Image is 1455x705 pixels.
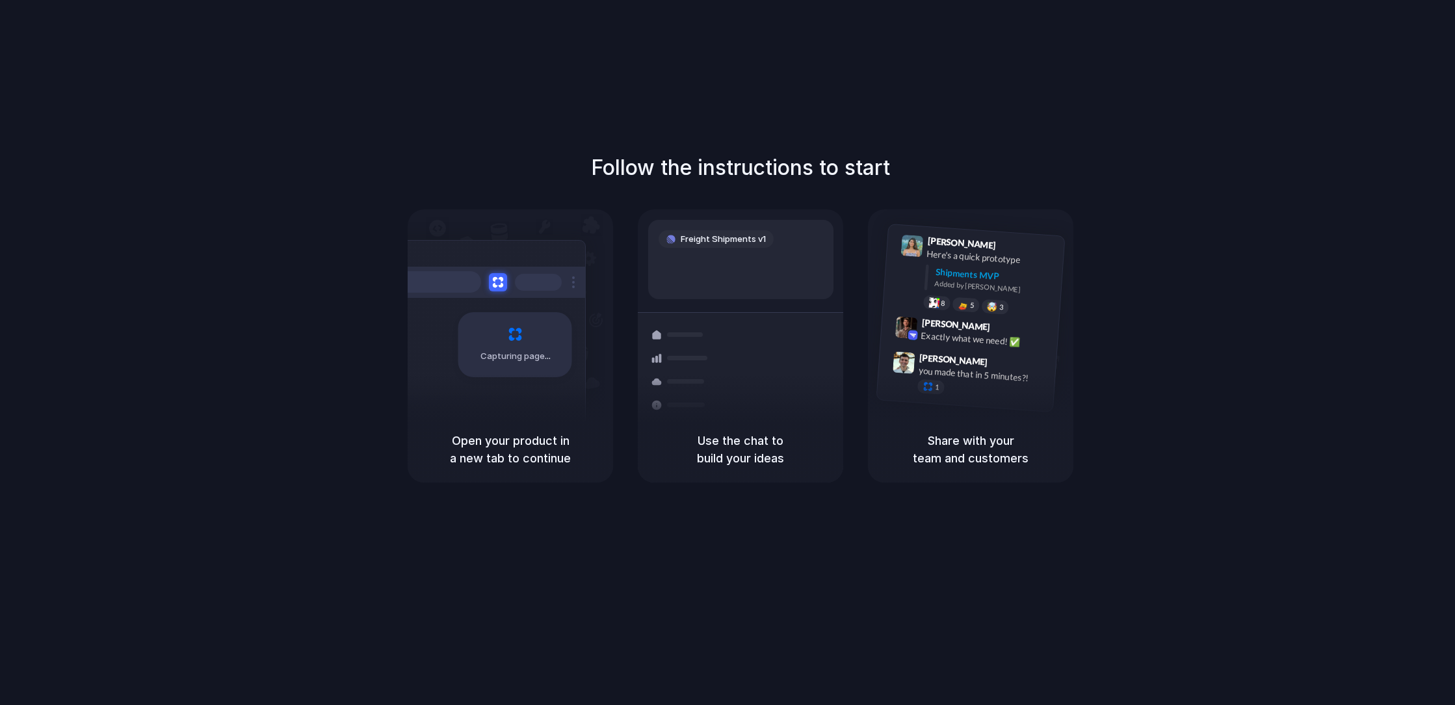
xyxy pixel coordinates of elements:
[935,265,1055,286] div: Shipments MVP
[921,328,1051,351] div: Exactly what we need! ✅
[935,384,939,391] span: 1
[480,350,553,363] span: Capturing page
[653,432,828,467] h5: Use the chat to build your ideas
[991,356,1018,372] span: 9:47 AM
[970,302,975,309] span: 5
[927,233,996,252] span: [PERSON_NAME]
[934,278,1054,297] div: Added by [PERSON_NAME]
[919,350,988,369] span: [PERSON_NAME]
[999,304,1004,311] span: 3
[884,432,1058,467] h5: Share with your team and customers
[591,152,890,183] h1: Follow the instructions to start
[681,233,766,246] span: Freight Shipments v1
[921,315,990,334] span: [PERSON_NAME]
[987,302,998,312] div: 🤯
[1000,239,1027,255] span: 9:41 AM
[994,321,1021,337] span: 9:42 AM
[423,432,597,467] h5: Open your product in a new tab to continue
[941,299,945,306] span: 8
[926,246,1056,269] div: Here's a quick prototype
[918,364,1048,386] div: you made that in 5 minutes?!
